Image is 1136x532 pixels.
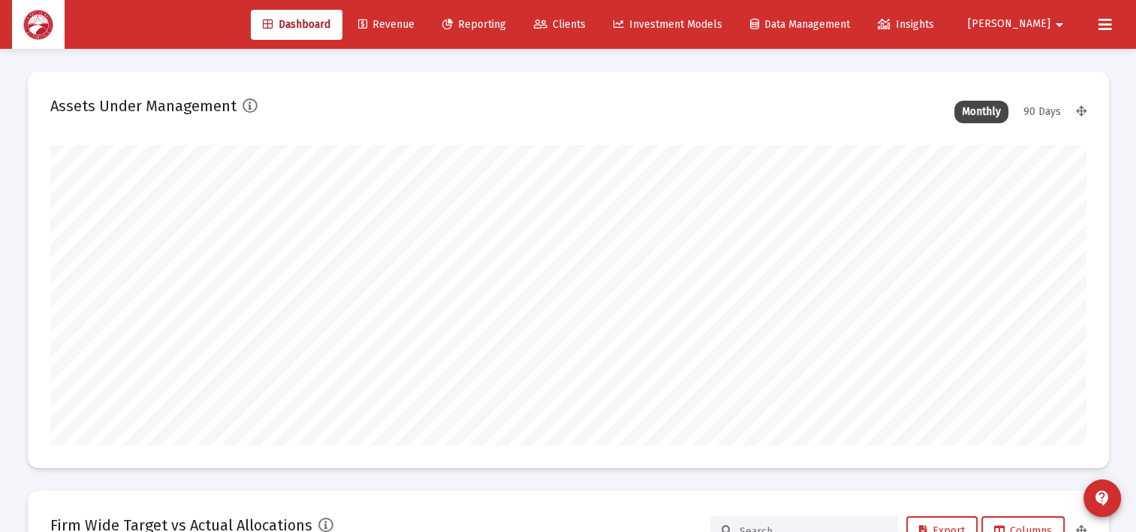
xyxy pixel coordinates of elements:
button: [PERSON_NAME] [950,9,1086,39]
a: Insights [866,10,946,40]
mat-icon: contact_support [1093,489,1111,507]
a: Investment Models [601,10,734,40]
a: Clients [522,10,598,40]
span: Clients [534,18,586,31]
div: Monthly [954,101,1008,123]
h2: Assets Under Management [50,94,237,118]
a: Revenue [346,10,426,40]
span: Dashboard [263,18,330,31]
span: Insights [878,18,934,31]
div: 90 Days [1016,101,1068,123]
span: Revenue [358,18,414,31]
span: Reporting [442,18,506,31]
img: Dashboard [23,10,53,40]
span: Data Management [750,18,850,31]
span: [PERSON_NAME] [968,18,1050,31]
span: Investment Models [613,18,722,31]
a: Data Management [738,10,862,40]
a: Dashboard [251,10,342,40]
mat-icon: arrow_drop_down [1050,10,1068,40]
a: Reporting [430,10,518,40]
